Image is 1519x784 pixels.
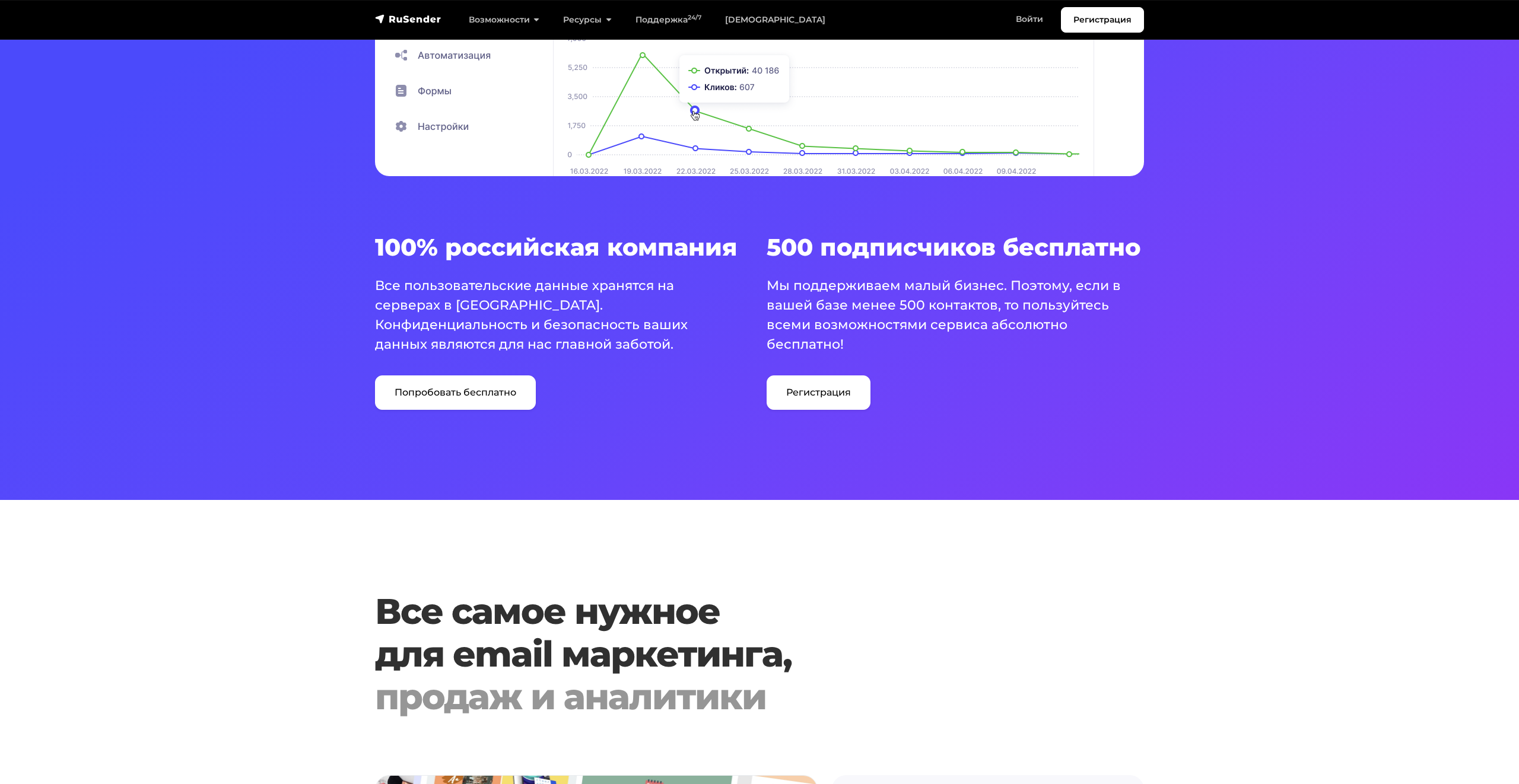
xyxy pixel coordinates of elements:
[1061,7,1144,33] a: Регистрация
[375,13,441,25] img: RuSender
[375,590,1079,718] h1: Все самое нужное для email маркетинга,
[457,8,551,32] a: Возможности
[375,276,738,354] p: Все пользовательские данные хранятся на серверах в [GEOGRAPHIC_DATA]. Конфиденциальность и безопа...
[375,233,752,262] h3: 100% российская компания
[624,8,713,32] a: Поддержка24/7
[551,8,623,32] a: Ресурсы
[375,375,536,410] a: Попробовать бесплатно
[375,675,1079,718] div: продаж и аналитики
[767,375,870,410] a: Регистрация
[713,8,837,32] a: [DEMOGRAPHIC_DATA]
[688,14,701,21] sup: 24/7
[767,276,1130,354] p: Мы поддерживаем малый бизнес. Поэтому, если в вашей базе менее 500 контактов, то пользуйтесь всем...
[1004,7,1055,31] a: Войти
[767,233,1144,262] h3: 500 подписчиков бесплатно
